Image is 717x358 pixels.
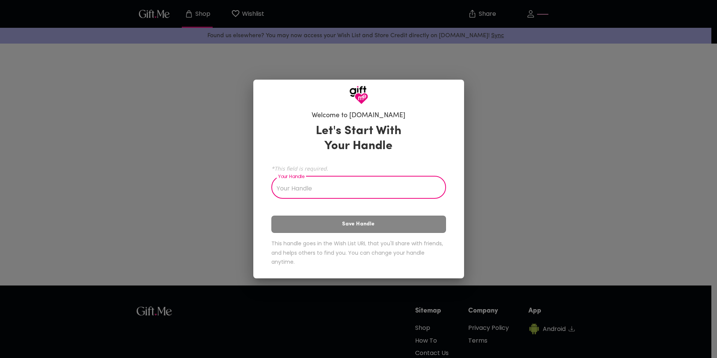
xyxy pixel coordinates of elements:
[271,239,446,267] h6: This handle goes in the Wish List URL that you'll share with friends, and helps others to find yo...
[306,124,411,154] h3: Let's Start With Your Handle
[349,86,368,104] img: GiftMe Logo
[312,111,405,120] h6: Welcome to [DOMAIN_NAME]
[271,165,446,172] span: *This field is required.
[271,178,438,199] input: Your Handle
